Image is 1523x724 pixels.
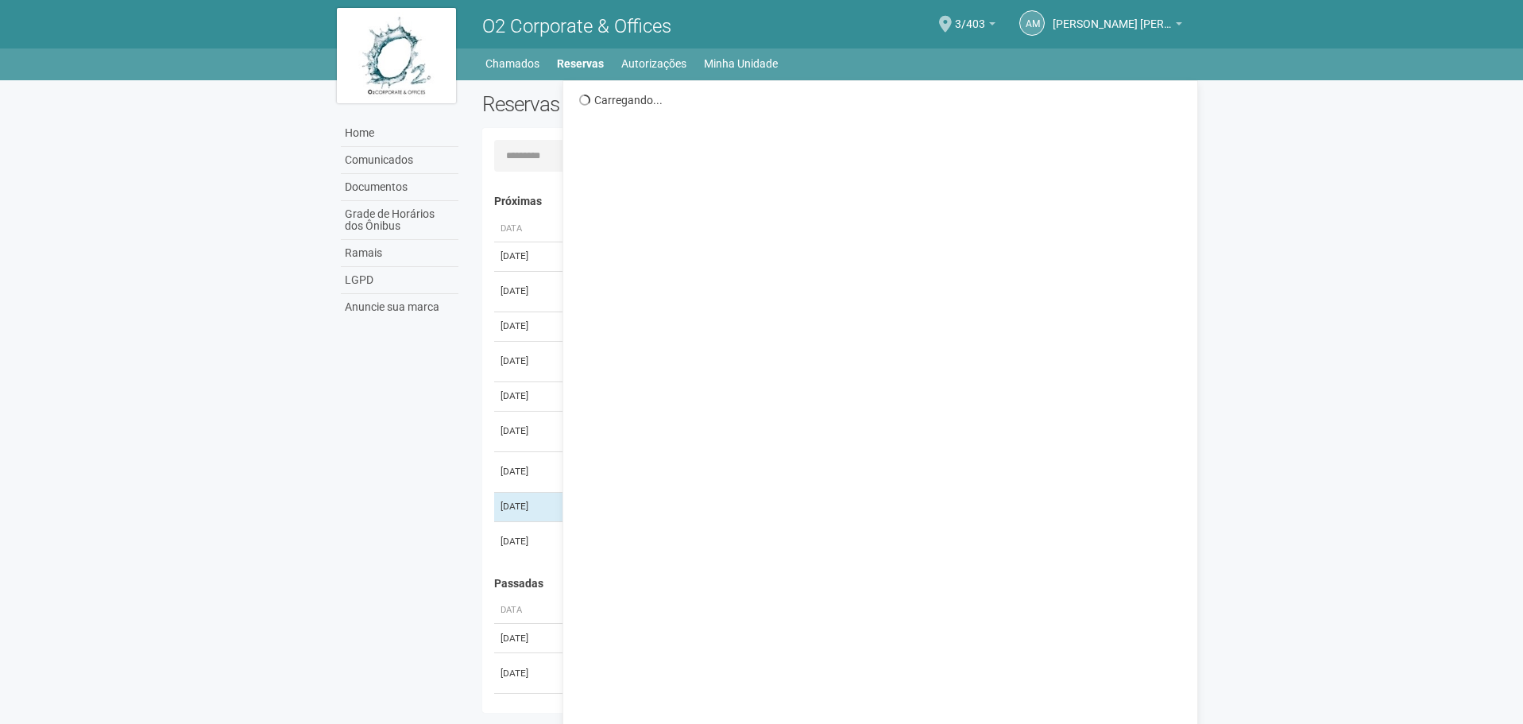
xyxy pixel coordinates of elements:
[494,598,558,624] th: Data
[341,267,458,294] a: LGPD
[558,381,1016,411] td: Sala de Reunião Interna 1 Bloco 4 (até 30 pessoas)
[494,492,558,521] td: [DATE]
[494,242,558,271] td: [DATE]
[341,174,458,201] a: Documentos
[494,196,1175,207] h4: Próximas
[558,411,1016,451] td: Sala de Reunião Interna 1 Bloco 4 (até 30 pessoas)
[341,240,458,267] a: Ramais
[955,2,985,30] span: 3/403
[558,271,1016,312] td: Sala de Reunião Interna 2 Bloco 2 (até 30 pessoas)
[558,312,1016,341] td: Sala de Reunião Interna 2 Bloco 2 (até 30 pessoas)
[558,451,1016,492] td: Sala de Reunião Interna 2 Bloco 2 (até 30 pessoas)
[337,8,456,103] img: logo.jpg
[494,653,558,694] td: [DATE]
[482,15,671,37] span: O2 Corporate & Offices
[704,52,778,75] a: Minha Unidade
[494,578,1175,590] h4: Passadas
[494,381,558,411] td: [DATE]
[494,341,558,381] td: [DATE]
[341,201,458,240] a: Grade de Horários dos Ônibus
[494,411,558,451] td: [DATE]
[558,341,1016,381] td: Sala de Reunião Interna 2 Bloco 2 (até 30 pessoas)
[494,271,558,312] td: [DATE]
[494,451,558,492] td: [DATE]
[558,598,1016,624] th: Área ou Serviço
[955,20,995,33] a: 3/403
[1053,20,1182,33] a: [PERSON_NAME] [PERSON_NAME]
[494,312,558,341] td: [DATE]
[494,216,558,242] th: Data
[558,653,1016,694] td: Sala de Reunião Interna 2 Bloco 2 (até 30 pessoas)
[341,147,458,174] a: Comunicados
[482,92,822,116] h2: Reservas
[621,52,686,75] a: Autorizações
[558,492,1016,521] td: Sala de Reunião Interna 2 Bloco 2 (até 30 pessoas)
[494,624,558,653] td: [DATE]
[557,52,604,75] a: Reservas
[558,521,1016,562] td: Sala de Reunião Interna 2 Bloco 2 (até 30 pessoas)
[558,242,1016,271] td: Sala de Reunião Interna 2 Bloco 2 (até 30 pessoas)
[341,120,458,147] a: Home
[1019,10,1045,36] a: AM
[1053,2,1172,30] span: Alice Martins Nery
[579,93,1185,107] div: Carregando...
[558,216,1016,242] th: Área ou Serviço
[341,294,458,320] a: Anuncie sua marca
[494,521,558,562] td: [DATE]
[485,52,539,75] a: Chamados
[558,624,1016,653] td: Sala de Reunião Interna 1 Bloco 2 (até 30 pessoas)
